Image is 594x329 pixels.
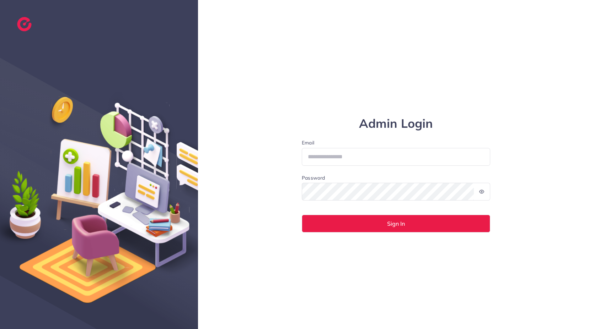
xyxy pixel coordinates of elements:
[302,215,490,232] button: Sign In
[17,17,32,31] img: logo
[302,139,490,146] label: Email
[302,116,490,131] h1: Admin Login
[302,174,325,181] label: Password
[387,221,405,226] span: Sign In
